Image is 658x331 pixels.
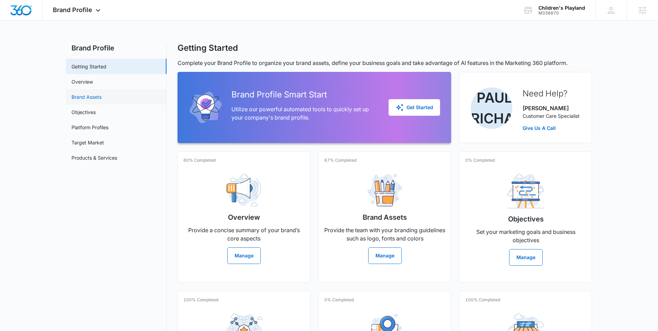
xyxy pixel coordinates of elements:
[523,87,580,100] h2: Need Help?
[231,88,378,101] h2: Brand Profile Smart Start
[465,157,495,163] p: 0% Completed
[183,297,218,303] p: 100% Completed
[318,151,451,283] a: 67% CompletedBrand AssetsProvide the team with your branding guidelines such as logo, fonts and c...
[71,108,96,116] a: Objectives
[71,78,93,85] a: Overview
[183,157,216,163] p: 60% Completed
[523,112,580,120] p: Customer Care Specialist
[231,105,378,122] p: Utilize our powerful automated tools to quickly set up your company's brand profile.
[178,59,592,67] p: Complete your Brand Profile to organize your brand assets, define your business goals and take ad...
[523,124,580,132] a: Give Us A Call
[71,139,104,146] a: Target Market
[66,43,166,53] h2: Brand Profile
[183,226,304,243] p: Provide a concise summary of your brand’s core aspects
[324,226,445,243] p: Provide the team with your branding guidelines such as logo, fonts and colors
[53,6,92,13] span: Brand Profile
[459,151,592,283] a: 0% CompletedObjectivesSet your marketing goals and business objectivesManage
[71,154,117,161] a: Products & Services
[228,212,260,223] h2: Overview
[523,104,580,112] p: [PERSON_NAME]
[395,103,433,112] div: Get Started
[227,247,261,264] button: Manage
[538,5,585,11] div: account name
[178,151,310,283] a: 60% CompletedOverviewProvide a concise summary of your brand’s core aspectsManage
[363,212,407,223] h2: Brand Assets
[324,297,354,303] p: 0% Completed
[71,93,102,101] a: Brand Assets
[508,214,544,224] h2: Objectives
[71,63,106,70] a: Getting Started
[471,87,512,129] img: Paul Richardson
[465,297,500,303] p: 100% Completed
[71,124,108,131] a: Platform Profiles
[368,247,402,264] button: Manage
[509,249,543,266] button: Manage
[465,228,586,244] p: Set your marketing goals and business objectives
[324,157,356,163] p: 67% Completed
[389,99,440,116] button: Get Started
[538,11,585,16] div: account id
[178,43,238,53] h1: Getting Started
